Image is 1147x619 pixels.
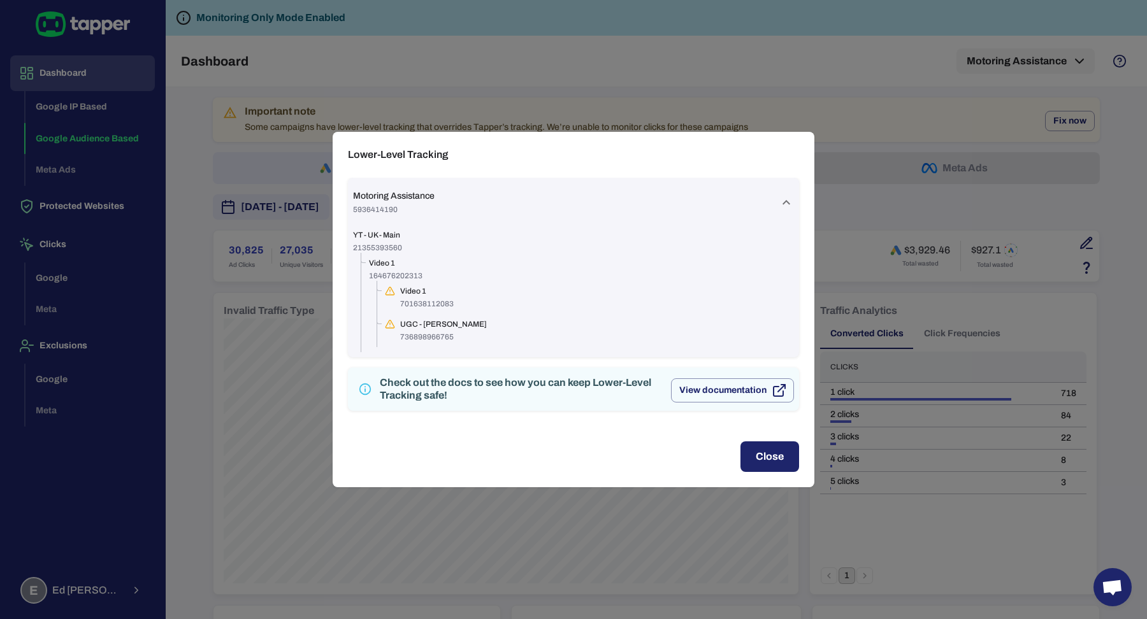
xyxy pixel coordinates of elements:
div: Motoring Assistance5936414190 [348,178,799,227]
span: Motoring Assistance [353,190,435,202]
span: 736898966765 [400,332,487,342]
svg: {lpurl}?utm_source=google&utm_medium=cpc&utm_campaign=YT-Main-UK [385,286,395,296]
span: YT - UK - Main [353,230,794,240]
span: UGC - [PERSON_NAME] [400,319,487,329]
span: 701638112083 [400,299,454,309]
div: Check out the docs to see how you can keep Lower-Level Tracking safe! [380,376,661,402]
button: Close [740,441,799,472]
button: View documentation [671,378,794,402]
svg: {lpurl}?utm_source=google&utm_medium=cpc&utm_campaign=YT-Main-UK [385,319,395,329]
span: 21355393560 [353,243,794,253]
div: Open chat [1093,568,1132,606]
h2: Lower-Level Tracking [333,132,814,178]
span: Video 1 [400,286,454,296]
span: Video 1 [369,258,422,268]
div: Motoring Assistance5936414190 [348,227,799,357]
span: 5936414190 [353,204,435,215]
span: 164676202313 [369,271,422,281]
